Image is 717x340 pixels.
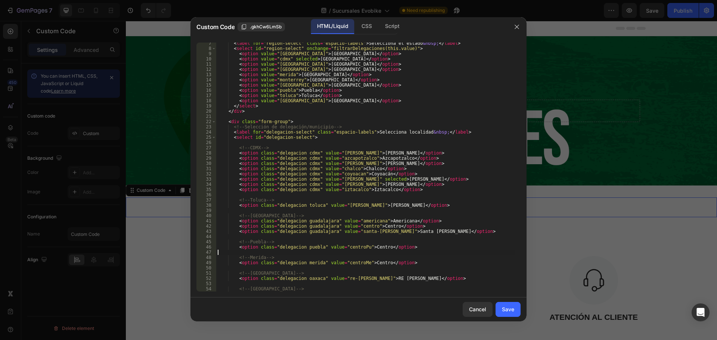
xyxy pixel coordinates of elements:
img: Alt Image [214,235,263,284]
img: Alt Image [444,235,492,284]
div: 24 [196,130,216,135]
img: Alt Image [99,235,148,284]
div: 19 [196,103,216,109]
div: 12 [196,67,216,72]
div: 32 [196,171,216,177]
div: 53 [196,281,216,286]
div: 35 [196,187,216,192]
div: 43 [196,229,216,234]
div: 29 [196,156,216,161]
div: 39 [196,208,216,213]
div: CSS [356,19,378,34]
img: Alt Image [329,235,377,284]
div: 52 [196,276,216,281]
div: 46 [196,244,216,250]
button: Cancel [463,302,493,317]
div: 27 [196,145,216,150]
div: 40 [196,213,216,218]
button: .gkhCw6LmSb [238,22,285,31]
div: 13 [196,72,216,77]
div: 41 [196,218,216,224]
div: 8 [196,46,216,51]
div: 20 [196,109,216,114]
p: ATENCIÓN AL CLIENTE [417,290,519,302]
p: GARANTÍA DE 1 AÑO [302,290,404,302]
div: 37 [196,197,216,203]
div: 54 [196,286,216,291]
div: 25 [196,135,216,140]
p: ENTREGA INMEDIATA [187,290,289,302]
div: 23 [196,124,216,130]
div: 7 [196,41,216,46]
div: Drop element here [280,87,320,93]
div: 14 [196,77,216,82]
p: ENVÍOS A TODO EL PAÍS [72,290,175,302]
div: 18 [196,98,216,103]
div: 33 [196,177,216,182]
div: 9 [196,51,216,56]
div: 15 [196,82,216,88]
div: 34 [196,182,216,187]
div: 45 [196,239,216,244]
div: 47 [196,250,216,255]
div: Custom Code [9,166,41,173]
span: Custom Code [196,22,235,31]
div: 42 [196,224,216,229]
div: Open Intercom Messenger [692,303,710,321]
div: 16 [196,88,216,93]
div: Save [502,305,514,313]
div: 22 [196,119,216,124]
div: HTML/Liquid [311,19,354,34]
button: Save [496,302,521,317]
div: 21 [196,114,216,119]
div: 10 [196,56,216,62]
div: 17 [196,93,216,98]
div: 51 [196,271,216,276]
span: .gkhCw6LmSb [250,24,282,30]
div: 31 [196,166,216,171]
div: 49 [196,260,216,265]
div: 28 [196,150,216,156]
div: 44 [196,234,216,239]
div: 48 [196,255,216,260]
div: 50 [196,265,216,271]
div: Script [379,19,405,34]
div: 11 [196,62,216,67]
div: 30 [196,161,216,166]
div: 36 [196,192,216,197]
div: 26 [196,140,216,145]
div: 38 [196,203,216,208]
div: Cancel [469,305,486,313]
